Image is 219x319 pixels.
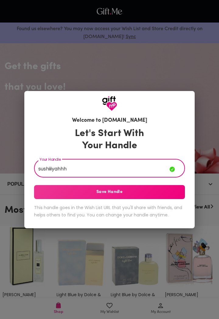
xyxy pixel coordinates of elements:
[34,160,169,177] input: Your Handle
[34,189,185,195] span: Save Handle
[72,117,147,125] h6: Welcome to [DOMAIN_NAME]
[34,204,185,219] h6: This handle goes in the Wish List URL that you'll share with friends, and helps others to find yo...
[34,185,185,199] button: Save Handle
[102,96,117,111] img: GiftMe Logo
[67,128,152,152] h3: Let's Start With Your Handle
